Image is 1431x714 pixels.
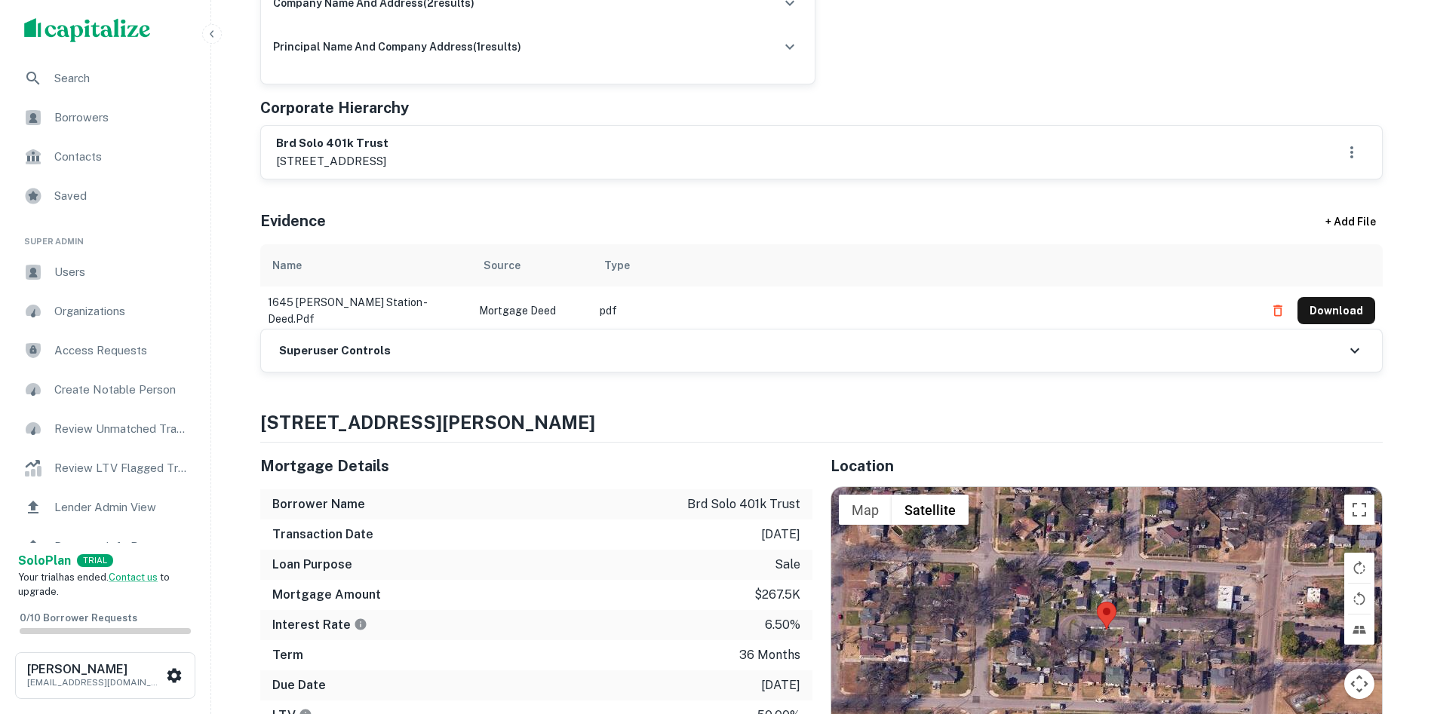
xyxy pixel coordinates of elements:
[1264,299,1291,323] button: Delete file
[54,69,189,87] span: Search
[272,676,326,694] h6: Due Date
[12,60,198,97] a: Search
[260,455,812,477] h5: Mortgage Details
[765,616,800,634] p: 6.50%
[27,676,163,689] p: [EMAIL_ADDRESS][DOMAIN_NAME]
[272,526,373,544] h6: Transaction Date
[18,553,71,568] strong: Solo Plan
[12,293,198,329] a: Organizations
[272,256,302,274] div: Name
[354,617,367,631] svg: The interest rates displayed on the website are for informational purposes only and may be report...
[1297,297,1375,324] button: Download
[276,135,388,152] h6: brd solo 401k trust
[1344,584,1374,614] button: Rotate map counterclockwise
[831,455,1383,477] h5: Location
[260,287,471,335] td: 1645 [PERSON_NAME] station - deed.pdf
[12,529,198,565] a: Borrower Info Requests
[775,556,800,574] p: sale
[839,495,892,525] button: Show street map
[260,97,409,119] h5: Corporate Hierarchy
[12,100,198,136] a: Borrowers
[272,556,352,574] h6: Loan Purpose
[18,552,71,570] a: SoloPlan
[54,498,189,516] span: Lender Admin View
[761,676,800,694] p: [DATE]
[1344,614,1374,645] button: Tilt map
[24,18,151,42] img: capitalize-logo.png
[12,178,198,214] a: Saved
[272,586,381,604] h6: Mortgage Amount
[54,342,189,360] span: Access Requests
[54,263,189,281] span: Users
[1298,208,1404,235] div: + Add File
[273,38,521,55] h6: principal name and company address ( 1 results)
[77,554,113,567] div: TRIAL
[54,148,189,166] span: Contacts
[260,244,471,287] th: Name
[15,652,195,699] button: [PERSON_NAME][EMAIL_ADDRESS][DOMAIN_NAME]
[592,244,1257,287] th: Type
[761,526,800,544] p: [DATE]
[54,302,189,320] span: Organizations
[1344,553,1374,583] button: Rotate map clockwise
[109,572,158,583] a: Contact us
[12,332,198,369] a: Access Requests
[54,381,189,399] span: Create Notable Person
[27,663,163,676] h6: [PERSON_NAME]
[12,411,198,447] a: Review Unmatched Transactions
[592,287,1257,335] td: pdf
[18,572,170,598] span: Your trial has ended. to upgrade.
[12,217,198,254] li: Super Admin
[272,616,367,634] h6: Interest Rate
[1344,495,1374,525] button: Toggle fullscreen view
[471,287,592,335] td: Mortgage Deed
[54,420,189,438] span: Review Unmatched Transactions
[276,152,388,170] p: [STREET_ADDRESS]
[272,495,365,513] h6: Borrower Name
[54,459,189,477] span: Review LTV Flagged Transactions
[739,646,800,664] p: 36 months
[54,109,189,127] span: Borrowers
[12,450,198,486] a: Review LTV Flagged Transactions
[484,256,521,274] div: Source
[12,372,198,408] a: Create Notable Person
[471,244,592,287] th: Source
[54,538,189,556] span: Borrower Info Requests
[12,489,198,526] a: Lender Admin View
[12,254,198,290] a: Users
[1356,593,1431,666] iframe: Chat Widget
[754,586,800,604] p: $267.5k
[20,612,137,624] span: 0 / 10 Borrower Requests
[279,342,391,360] h6: Superuser Controls
[892,495,969,525] button: Show satellite imagery
[12,139,198,175] a: Contacts
[260,210,326,232] h5: Evidence
[687,495,800,513] p: brd solo 401k trust
[604,256,630,274] div: Type
[260,244,1383,329] div: scrollable content
[54,187,189,205] span: Saved
[1344,669,1374,699] button: Map camera controls
[260,409,1383,436] h4: [STREET_ADDRESS][PERSON_NAME]
[272,646,303,664] h6: Term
